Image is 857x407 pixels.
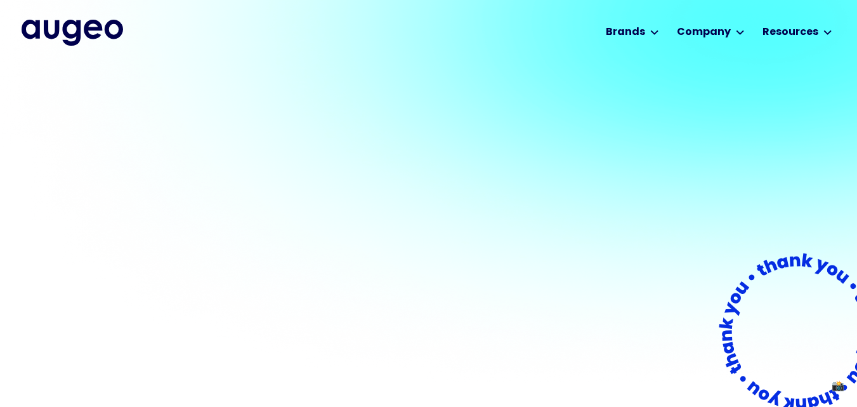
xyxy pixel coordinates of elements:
[677,25,731,40] div: Company
[22,20,123,45] a: home
[762,25,818,40] div: Resources
[22,20,123,45] img: Augeo's full logo in midnight blue.
[606,25,645,40] div: Brands
[832,379,844,394] div: Take Screenshot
